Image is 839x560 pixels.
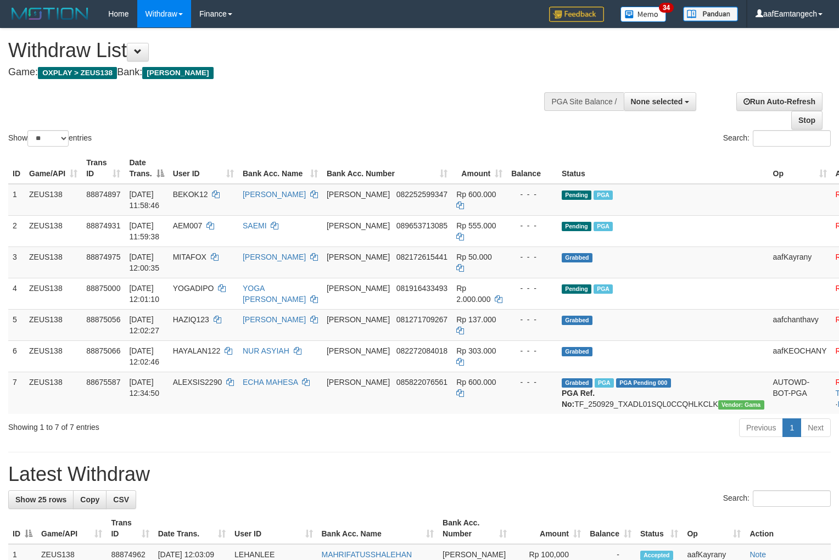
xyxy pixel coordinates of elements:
span: Accepted [640,551,673,560]
td: AUTOWD-BOT-PGA [769,372,831,414]
div: - - - [511,251,553,262]
select: Showentries [27,130,69,147]
span: Copy 085822076561 to clipboard [396,378,448,387]
a: ECHA MAHESA [243,378,298,387]
span: OXPLAY > ZEUS138 [38,67,117,79]
a: Stop [791,111,823,130]
td: 1 [8,184,25,216]
a: MAHRIFATUSSHALEHAN [322,550,412,559]
span: HAZIQ123 [173,315,209,324]
a: NUR ASYIAH [243,346,289,355]
span: Marked by aafanarl [594,191,613,200]
td: ZEUS138 [25,278,82,309]
td: ZEUS138 [25,340,82,372]
img: Feedback.jpg [549,7,604,22]
th: Amount: activate to sort column ascending [511,513,585,544]
img: MOTION_logo.png [8,5,92,22]
th: Balance: activate to sort column ascending [585,513,636,544]
a: [PERSON_NAME] [243,315,306,324]
td: 4 [8,278,25,309]
a: Next [801,418,831,437]
th: ID: activate to sort column descending [8,513,37,544]
span: YOGADIPO [173,284,214,293]
span: 88874897 [86,190,120,199]
span: Marked by aafanarl [594,284,613,294]
button: None selected [624,92,697,111]
span: BEKOK12 [173,190,208,199]
a: 1 [782,418,801,437]
td: 2 [8,215,25,247]
th: User ID: activate to sort column ascending [169,153,238,184]
td: 7 [8,372,25,414]
th: Trans ID: activate to sort column ascending [82,153,125,184]
th: Action [745,513,831,544]
label: Show entries [8,130,92,147]
th: Game/API: activate to sort column ascending [25,153,82,184]
span: [PERSON_NAME] [327,284,390,293]
td: ZEUS138 [25,309,82,340]
span: Copy 081916433493 to clipboard [396,284,448,293]
th: Op: activate to sort column ascending [683,513,745,544]
span: Rp 50.000 [456,253,492,261]
span: CSV [113,495,129,504]
th: Bank Acc. Name: activate to sort column ascending [317,513,439,544]
span: 88874931 [86,221,120,230]
th: Op: activate to sort column ascending [769,153,831,184]
span: 88875056 [86,315,120,324]
a: Previous [739,418,783,437]
td: TF_250929_TXADL01SQL0CCQHLKCLK [557,372,769,414]
input: Search: [753,490,831,507]
b: PGA Ref. No: [562,389,595,408]
td: ZEUS138 [25,247,82,278]
th: Status: activate to sort column ascending [636,513,683,544]
td: ZEUS138 [25,184,82,216]
th: Date Trans.: activate to sort column ascending [154,513,230,544]
span: Copy 082252599347 to clipboard [396,190,448,199]
span: Pending [562,191,591,200]
th: Trans ID: activate to sort column ascending [107,513,153,544]
span: Pending [562,284,591,294]
td: 3 [8,247,25,278]
a: Note [749,550,766,559]
span: 88675587 [86,378,120,387]
a: [PERSON_NAME] [243,253,306,261]
th: Bank Acc. Name: activate to sort column ascending [238,153,322,184]
th: Date Trans.: activate to sort column descending [125,153,168,184]
th: Amount: activate to sort column ascending [452,153,507,184]
span: Copy 082272084018 to clipboard [396,346,448,355]
span: 88875000 [86,284,120,293]
h4: Game: Bank: [8,67,549,78]
span: [DATE] 11:59:38 [129,221,159,241]
span: Marked by aafanarl [594,222,613,231]
span: ALEXSIS2290 [173,378,222,387]
td: aafchanthavy [769,309,831,340]
div: - - - [511,220,553,231]
span: 88875066 [86,346,120,355]
td: ZEUS138 [25,215,82,247]
span: [PERSON_NAME] [327,190,390,199]
span: [PERSON_NAME] [142,67,213,79]
span: MITAFOX [173,253,206,261]
span: 88874975 [86,253,120,261]
td: aafKayrany [769,247,831,278]
th: ID [8,153,25,184]
td: 5 [8,309,25,340]
span: Copy 089653713085 to clipboard [396,221,448,230]
th: Status [557,153,769,184]
div: - - - [511,377,553,388]
th: User ID: activate to sort column ascending [230,513,317,544]
span: [PERSON_NAME] [327,315,390,324]
div: PGA Site Balance / [544,92,623,111]
span: Grabbed [562,347,592,356]
th: Bank Acc. Number: activate to sort column ascending [438,513,511,544]
span: 34 [659,3,674,13]
span: Rp 2.000.000 [456,284,490,304]
span: Rp 303.000 [456,346,496,355]
span: [DATE] 12:34:50 [129,378,159,397]
span: Marked by aafpengsreynich [595,378,614,388]
input: Search: [753,130,831,147]
span: Rp 600.000 [456,190,496,199]
span: None selected [631,97,683,106]
h1: Latest Withdraw [8,463,831,485]
a: Run Auto-Refresh [736,92,823,111]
